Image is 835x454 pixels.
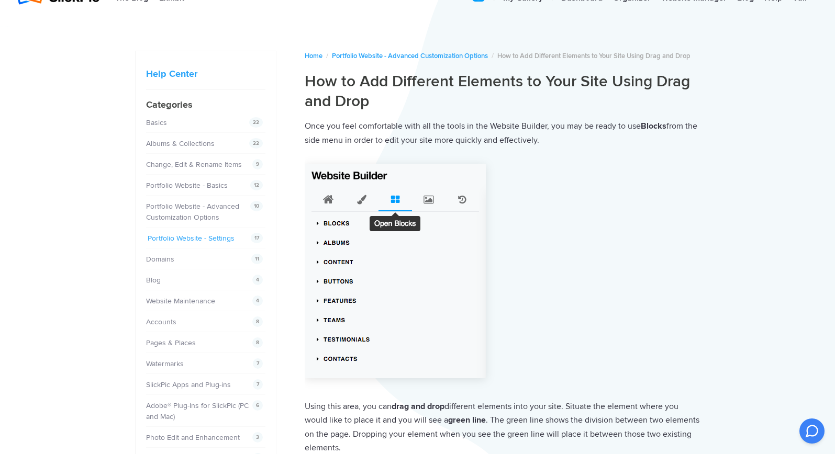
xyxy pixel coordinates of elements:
span: 9 [252,159,263,169]
span: / [492,52,494,60]
a: Portfolio Website - Advanced Customization Options [332,52,488,60]
a: Portfolio Website - Basics [146,181,228,190]
span: 8 [252,316,263,327]
span: 11 [251,254,263,264]
strong: green line [448,415,486,425]
a: Accounts [146,317,176,326]
a: Blog [146,276,161,285]
a: Portfolio Website - Advanced Customization Options [146,202,239,222]
a: Domains [146,255,174,264]
a: Adobe® Plug-Ins for SlickPic (PC and Mac) [146,401,249,421]
a: Help Center [146,68,197,80]
a: Basics [146,118,167,127]
a: Change, Edit & Rename Items [146,160,242,169]
a: Photo Edit and Enhancement [146,433,240,442]
h1: How to Add Different Elements to Your Site Using Drag and Drop [305,72,700,111]
span: 12 [250,180,263,190]
span: 7 [253,358,263,369]
a: Watermarks [146,359,184,368]
a: SlickPic Apps and Plug-ins [146,380,231,389]
a: Pages & Places [146,338,196,347]
a: Website Maintenance [146,297,215,305]
span: 4 [252,275,263,285]
span: 7 [253,379,263,390]
span: 17 [251,233,263,243]
span: 4 [252,296,263,306]
span: 10 [250,201,263,211]
span: 22 [249,138,263,149]
strong: Blocks [641,121,666,131]
strong: drag and drop [392,401,444,412]
span: 8 [252,337,263,348]
a: Albums & Collections [146,139,215,148]
span: How to Add Different Elements to Your Site Using Drag and Drop [497,52,691,60]
span: 3 [252,432,263,442]
h4: Categories [146,98,265,112]
p: Once you feel comfortable with all the tools in the Website Builder, you may be ready to use from... [305,119,700,147]
span: 6 [252,400,263,411]
span: / [326,52,328,60]
a: Home [305,52,322,60]
a: Portfolio Website - Settings [148,234,235,243]
span: 22 [249,117,263,128]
